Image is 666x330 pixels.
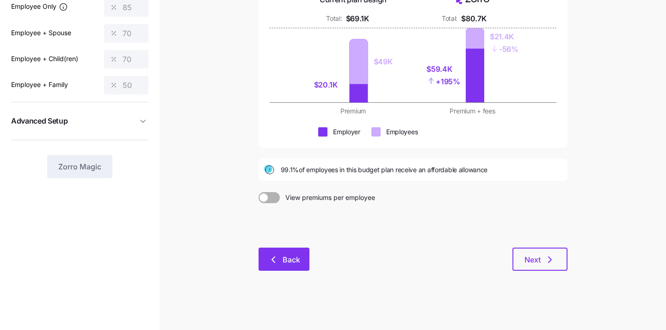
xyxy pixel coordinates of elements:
label: Employee + Family [11,80,68,90]
div: $20.1K [314,79,344,91]
div: - 56% [490,43,518,55]
div: $69.1K [346,13,369,25]
label: Employee + Child(ren) [11,54,78,64]
div: Employees [386,127,418,137]
div: $21.4K [490,31,518,43]
span: View premiums per employee [280,192,375,203]
div: $49K [374,56,393,68]
div: Premium + fees [419,106,527,116]
button: Back [259,248,309,271]
span: Zorro Magic [58,161,101,172]
div: Premium [299,106,407,116]
span: 99.1% of employees in this budget plan receive an affordable allowance [281,165,488,174]
div: Total: [442,14,457,23]
label: Employee + Spouse [11,28,71,38]
div: $59.4K [426,63,460,75]
div: $80.7K [461,13,486,25]
span: Back [283,254,300,265]
button: Next [512,248,567,271]
button: Zorro Magic [47,155,112,178]
button: Advanced Setup [11,110,148,132]
div: + 195% [426,75,460,87]
span: Next [524,254,541,265]
div: Total: [326,14,342,23]
label: Employee Only [11,1,68,12]
span: Advanced Setup [11,115,68,127]
div: Employer [333,127,360,137]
